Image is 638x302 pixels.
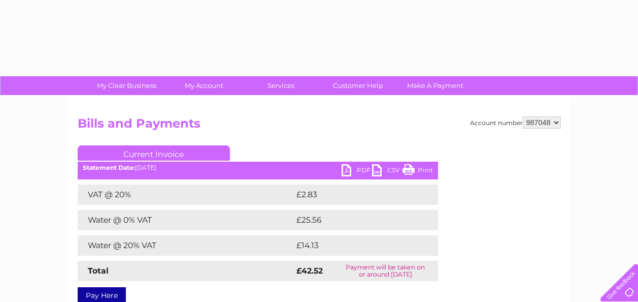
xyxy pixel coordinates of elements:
[296,266,323,276] strong: £42.52
[294,185,414,205] td: £2.83
[333,261,438,281] td: Payment will be taken on or around [DATE]
[239,76,323,95] a: Services
[342,164,372,179] a: PDF
[78,235,294,256] td: Water @ 20% VAT
[294,210,417,230] td: £25.56
[78,185,294,205] td: VAT @ 20%
[402,164,433,179] a: Print
[78,164,438,171] div: [DATE]
[88,266,109,276] strong: Total
[393,76,477,95] a: Make A Payment
[78,116,561,136] h2: Bills and Payments
[85,76,169,95] a: My Clear Business
[372,164,402,179] a: CSV
[78,210,294,230] td: Water @ 0% VAT
[162,76,246,95] a: My Account
[294,235,416,256] td: £14.13
[78,145,230,161] a: Current Invoice
[470,116,561,129] div: Account number
[316,76,400,95] a: Customer Help
[83,164,135,171] b: Statement Date:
